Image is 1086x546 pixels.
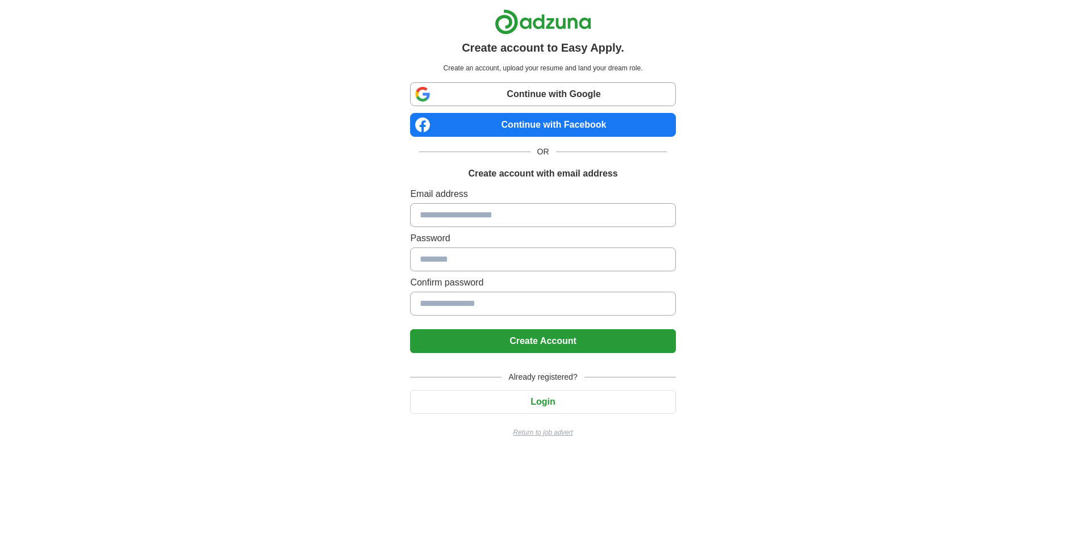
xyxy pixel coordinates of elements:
[412,63,673,73] p: Create an account, upload your resume and land your dream role.
[502,371,584,383] span: Already registered?
[410,113,675,137] a: Continue with Facebook
[462,39,624,56] h1: Create account to Easy Apply.
[410,276,675,289] label: Confirm password
[410,427,675,438] a: Return to job advert
[410,82,675,106] a: Continue with Google
[410,187,675,201] label: Email address
[468,167,617,180] h1: Create account with email address
[410,397,675,406] a: Login
[531,146,556,158] span: OR
[495,9,591,35] img: Adzuna logo
[410,232,675,245] label: Password
[410,390,675,414] button: Login
[410,329,675,353] button: Create Account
